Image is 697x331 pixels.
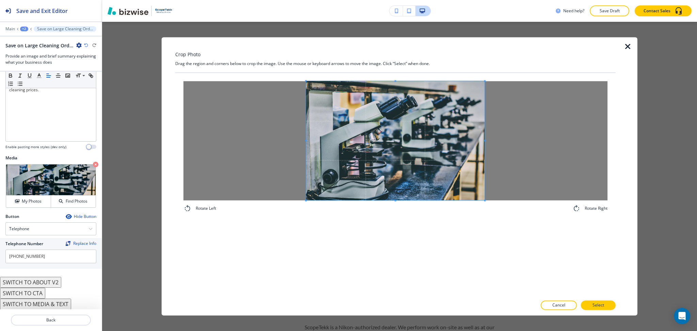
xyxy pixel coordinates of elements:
[34,26,96,32] button: Save on Large Cleaning Orders-1
[541,301,577,310] button: Cancel
[196,205,216,211] h4: Rotate Left
[66,241,70,246] img: Replace
[12,317,90,323] p: Back
[552,302,565,309] p: Cancel
[66,241,96,247] span: Find and replace this information across Bizwise
[6,195,51,207] button: My Photos
[51,195,96,207] button: Find Photos
[599,8,620,14] p: Save Draft
[5,155,96,161] h2: Media
[20,27,28,31] button: +2
[66,241,96,246] div: Replace Info
[9,226,29,232] h4: Telephone
[175,61,616,67] h4: Drag the region and corners below to crop the image. Use the mouse or keyboard arrows to move the...
[593,302,604,309] p: Select
[37,27,93,31] p: Save on Large Cleaning Orders-1
[590,5,629,16] button: Save Draft
[635,5,692,16] button: Contact Sales
[572,204,607,212] div: Rotate Right
[22,198,42,204] h4: My Photos
[5,164,96,208] div: My PhotosFind Photos
[183,204,216,212] div: Rotate Left
[108,7,148,15] img: Bizwise Logo
[644,8,670,14] p: Contact Sales
[5,214,19,220] h2: Button
[66,241,96,246] button: ReplaceReplace Info
[16,7,68,15] h2: Save and Exit Editor
[66,214,96,219] button: Hide Button
[66,198,87,204] h4: Find Photos
[674,308,690,324] div: Open Intercom Messenger
[175,51,200,58] h3: Crop Photo
[563,8,584,14] h3: Need help?
[5,53,96,65] h3: Provide an image and brief summary explaining what your business does
[5,144,66,149] h4: Enable pasting more styles (dev only)
[581,301,616,310] button: Select
[5,42,74,49] h2: Save on Large Cleaning Orders-1
[5,27,15,31] button: Main
[5,250,96,263] input: Ex. 561-222-1111
[5,241,43,247] h2: Telephone Number
[155,8,173,14] img: Your Logo
[585,205,607,211] h4: Rotate Right
[11,315,91,326] button: Back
